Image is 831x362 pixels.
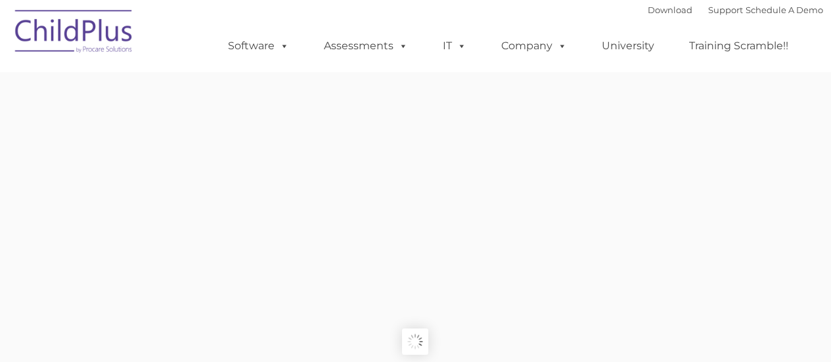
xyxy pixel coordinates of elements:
[488,33,580,59] a: Company
[708,5,743,15] a: Support
[311,33,421,59] a: Assessments
[648,5,692,15] a: Download
[746,5,823,15] a: Schedule A Demo
[648,5,823,15] font: |
[9,1,140,66] img: ChildPlus by Procare Solutions
[589,33,667,59] a: University
[215,33,302,59] a: Software
[676,33,801,59] a: Training Scramble!!
[430,33,480,59] a: IT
